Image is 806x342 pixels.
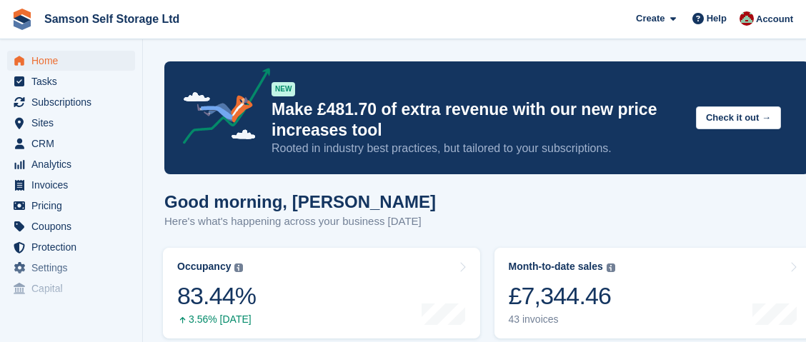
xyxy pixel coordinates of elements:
[272,99,685,141] p: Make £481.70 of extra revenue with our new price increases tool
[7,71,135,91] a: menu
[7,51,135,71] a: menu
[7,216,135,236] a: menu
[177,281,256,311] div: 83.44%
[164,192,436,211] h1: Good morning, [PERSON_NAME]
[607,263,615,272] img: icon-info-grey-7440780725fd019a000dd9b08b2336e03edf1995a4989e88bcd33f0948082b44.svg
[31,258,117,278] span: Settings
[696,106,781,130] button: Check it out →
[31,113,117,133] span: Sites
[177,313,256,326] div: 3.56% [DATE]
[7,92,135,112] a: menu
[707,11,727,26] span: Help
[272,82,295,96] div: NEW
[31,237,117,257] span: Protection
[164,213,436,230] p: Here's what's happening across your business [DATE]
[756,12,793,26] span: Account
[31,278,117,298] span: Capital
[509,261,603,273] div: Month-to-date sales
[509,313,615,326] div: 43 invoices
[7,154,135,174] a: menu
[7,113,135,133] a: menu
[7,134,135,154] a: menu
[636,11,665,26] span: Create
[740,11,754,26] img: Ian
[177,261,231,273] div: Occupancy
[31,154,117,174] span: Analytics
[39,7,185,31] a: Samson Self Storage Ltd
[7,237,135,257] a: menu
[234,263,243,272] img: icon-info-grey-7440780725fd019a000dd9b08b2336e03edf1995a4989e88bcd33f0948082b44.svg
[31,196,117,216] span: Pricing
[31,134,117,154] span: CRM
[31,92,117,112] span: Subscriptions
[509,281,615,311] div: £7,344.46
[31,175,117,195] span: Invoices
[7,196,135,216] a: menu
[31,71,117,91] span: Tasks
[171,68,271,149] img: price-adjustments-announcement-icon-8257ccfd72463d97f412b2fc003d46551f7dbcb40ab6d574587a9cd5c0d94...
[272,141,685,156] p: Rooted in industry best practices, but tailored to your subscriptions.
[31,51,117,71] span: Home
[11,9,33,30] img: stora-icon-8386f47178a22dfd0bd8f6a31ec36ba5ce8667c1dd55bd0f319d3a0aa187defe.svg
[7,175,135,195] a: menu
[7,278,135,298] a: menu
[31,216,117,236] span: Coupons
[7,258,135,278] a: menu
[163,248,480,338] a: Occupancy 83.44% 3.56% [DATE]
